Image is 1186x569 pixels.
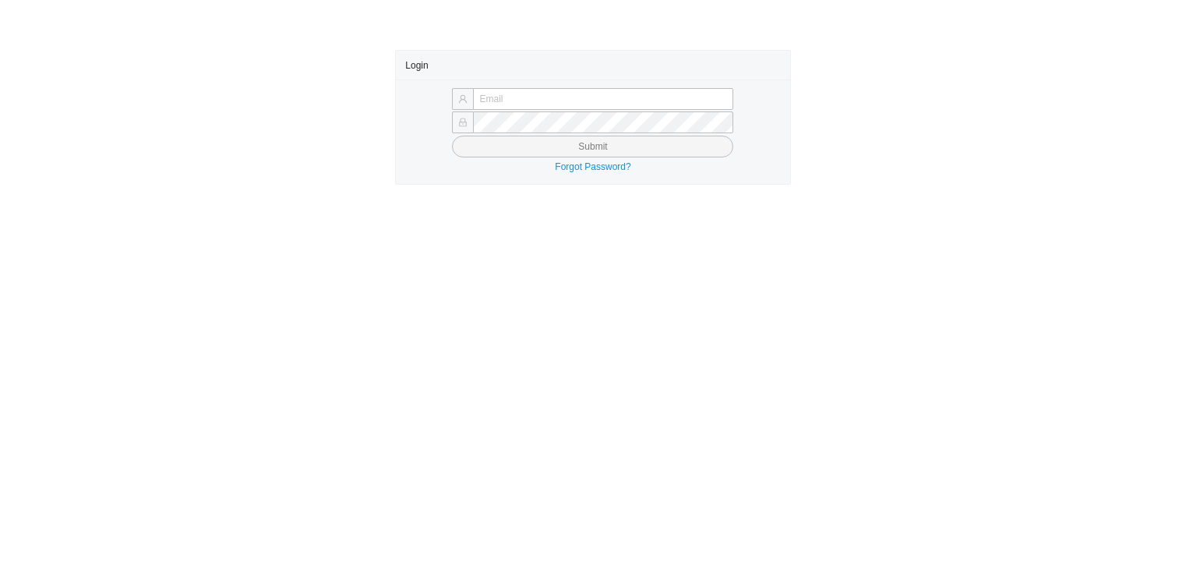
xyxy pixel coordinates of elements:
span: user [458,94,468,104]
input: Email [473,88,733,110]
span: lock [458,118,468,127]
a: Forgot Password? [555,161,630,172]
div: Login [405,51,780,80]
button: Submit [452,136,733,157]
